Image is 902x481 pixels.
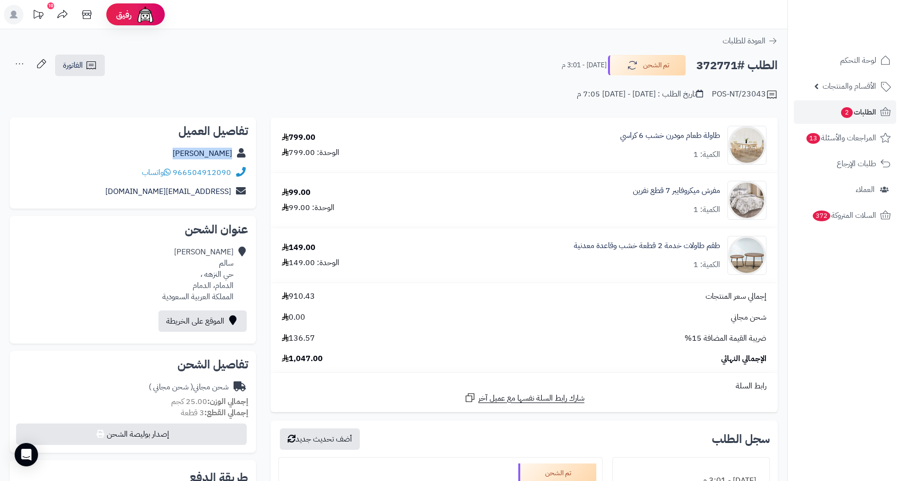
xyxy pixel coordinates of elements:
[478,393,585,404] span: شارك رابط السلة نفسها مع عميل آخر
[282,291,315,302] span: 910.43
[633,185,720,196] a: مفرش ميكروفايبر 7 قطع نفرين
[173,148,232,159] a: [PERSON_NAME]
[840,105,876,119] span: الطلبات
[15,443,38,466] div: Open Intercom Messenger
[173,167,231,178] a: 966504912090
[794,178,896,201] a: العملاء
[712,433,770,445] h3: سجل الطلب
[282,132,315,143] div: 799.00
[696,56,778,76] h2: الطلب #372771
[171,396,248,407] small: 25.00 كجم
[105,186,231,197] a: [EMAIL_ADDRESS][DOMAIN_NAME]
[577,89,703,100] div: تاريخ الطلب : [DATE] - [DATE] 7:05 م
[142,167,171,178] a: واتساب
[693,204,720,215] div: الكمية: 1
[608,55,686,76] button: تم الشحن
[282,147,339,158] div: الوحدة: 799.00
[162,247,234,302] div: [PERSON_NAME] سالم حي النزهه ، الدمام، الدمام المملكة العربية السعودية
[55,55,105,76] a: الفاتورة
[794,100,896,124] a: الطلبات2
[731,312,766,323] span: شحن مجاني
[562,60,607,70] small: [DATE] - 3:01 م
[282,257,339,269] div: الوحدة: 149.00
[823,79,876,93] span: الأقسام والمنتجات
[181,407,248,419] small: 3 قطعة
[116,9,132,20] span: رفيق
[280,428,360,450] button: أضف تحديث جديد
[282,187,311,198] div: 99.00
[836,7,893,28] img: logo-2.png
[18,125,248,137] h2: تفاصيل العميل
[712,89,778,100] div: POS-NT/23043
[813,211,830,221] span: 372
[693,149,720,160] div: الكمية: 1
[856,183,875,196] span: العملاء
[812,209,876,222] span: السلات المتروكة
[728,126,766,165] img: 1752668200-1-90x90.jpg
[794,126,896,150] a: المراجعات والأسئلة13
[840,54,876,67] span: لوحة التحكم
[728,236,766,275] img: 1754384069-1-90x90.jpg
[63,59,83,71] span: الفاتورة
[728,181,766,220] img: 1752908738-1-90x90.jpg
[806,133,820,144] span: 13
[464,392,585,404] a: شارك رابط السلة نفسها مع عميل آخر
[149,381,193,393] span: ( شحن مجاني )
[282,333,315,344] span: 136.57
[282,353,323,365] span: 1,047.00
[723,35,765,47] span: العودة للطلبات
[721,353,766,365] span: الإجمالي النهائي
[574,240,720,251] a: طقم طاولات خدمة 2 قطعة خشب وقاعدة معدنية
[18,224,248,235] h2: عنوان الشحن
[693,259,720,270] div: الكمية: 1
[282,202,334,213] div: الوحدة: 99.00
[282,312,305,323] span: 0.00
[207,396,248,407] strong: إجمالي الوزن:
[794,204,896,227] a: السلات المتروكة372
[136,5,155,24] img: ai-face.png
[805,131,876,145] span: المراجعات والأسئلة
[841,107,853,118] span: 2
[18,359,248,370] h2: تفاصيل الشحن
[204,407,248,419] strong: إجمالي القطع:
[47,2,54,9] div: 10
[837,157,876,171] span: طلبات الإرجاع
[723,35,778,47] a: العودة للطلبات
[275,381,774,392] div: رابط السلة
[706,291,766,302] span: إجمالي سعر المنتجات
[620,130,720,141] a: طاولة طعام مودرن خشب 6 كراسي
[26,5,50,27] a: تحديثات المنصة
[282,242,315,253] div: 149.00
[794,49,896,72] a: لوحة التحكم
[794,152,896,175] a: طلبات الإرجاع
[16,423,247,445] button: إصدار بوليصة الشحن
[685,333,766,344] span: ضريبة القيمة المضافة 15%
[158,310,247,332] a: الموقع على الخريطة
[149,382,229,393] div: شحن مجاني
